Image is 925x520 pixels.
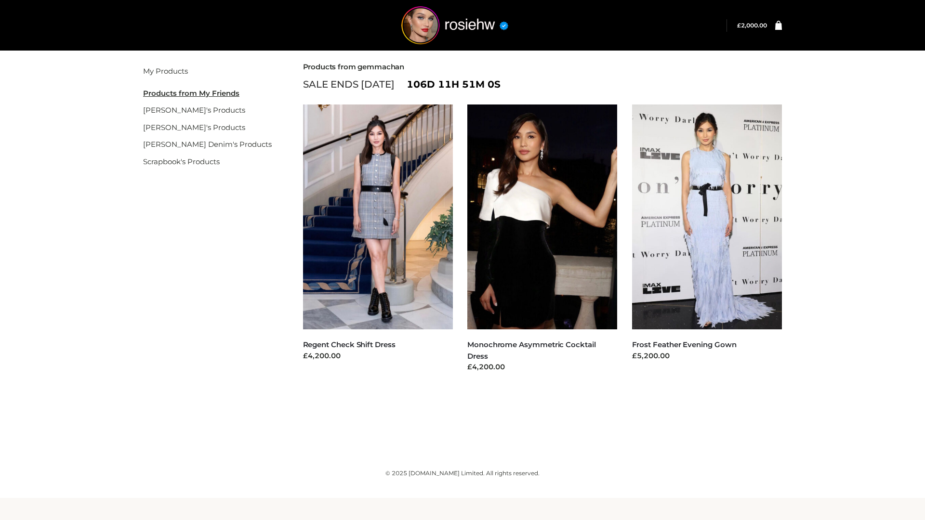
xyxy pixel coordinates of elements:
[143,140,272,149] a: [PERSON_NAME] Denim's Products
[632,340,737,349] a: Frost Feather Evening Gown
[632,351,782,362] div: £5,200.00
[143,123,245,132] a: [PERSON_NAME]'s Products
[143,468,782,478] div: © 2025 [DOMAIN_NAME] Limited. All rights reserved.
[407,76,501,92] span: 106d 11h 51m 0s
[303,76,782,92] div: SALE ENDS [DATE]
[303,340,396,349] a: Regent Check Shift Dress
[467,340,596,360] a: Monochrome Asymmetric Cocktail Dress
[737,22,741,29] span: £
[467,362,618,373] div: £4,200.00
[383,6,527,44] img: rosiehw
[737,22,767,29] a: £2,000.00
[143,89,239,98] u: Products from My Friends
[143,66,188,76] a: My Products
[143,105,245,115] a: [PERSON_NAME]'s Products
[303,63,782,71] h2: Products from gemmachan
[737,22,767,29] bdi: 2,000.00
[303,351,453,362] div: £4,200.00
[143,157,220,166] a: Scrapbook's Products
